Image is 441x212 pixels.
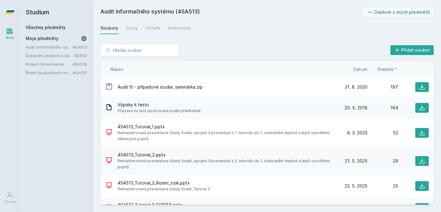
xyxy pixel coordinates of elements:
[1,188,18,207] a: Uživatel
[118,130,334,142] span: Remasterovaná prezentace Vlasty Svaté, spojení 3 prezentací z 1. tutoriálu do 1, odstranění dupli...
[26,61,73,67] a: Project Governance
[390,45,434,55] button: Přidat soubor
[73,70,87,75] a: 4SA515
[6,35,14,40] div: Study
[118,158,334,170] span: Remasterovaná prezentace Vlasty Svaté, spojení 3 prezentací z 2. tutoriálu do 1, odstranění dupli...
[118,186,210,192] span: Remasterovaná prezentace Vlasty Svaté, Tutorial 3
[345,84,367,90] span: 31. 8. 2020
[105,182,113,191] div: PPTX
[345,105,367,111] span: 20. 5. 2018
[110,66,123,72] button: Název
[118,102,201,108] span: Výpisky k testu
[26,35,58,42] span: Moje předměty
[26,53,74,59] a: Dobývání znalostí z databází
[367,158,398,164] div: 29
[126,25,138,31] div: Testy
[3,199,16,204] div: Uživatel
[118,108,201,114] span: Příprava na test zpracovaná podle přednášek
[367,105,398,111] div: 164
[26,44,73,50] a: Audit informačního systému
[345,158,367,164] span: 21. 5. 2025
[367,183,398,189] div: 25
[145,25,160,31] div: Učitelé
[100,25,118,31] div: Soubory
[100,7,363,17] h2: Audit informačního systému (4SA513)
[367,130,398,136] div: 52
[377,66,393,72] span: Stažení
[145,22,160,34] a: Učitelé
[345,183,367,189] span: 23. 5. 2025
[118,180,210,186] span: 4SA513_Tutorial_3_Rizeni_rizik.pptx
[118,202,210,208] span: 4SA513_Tutorial_3_COBIT5.pptx
[73,45,87,49] a: 4SA513
[100,22,118,34] a: Soubory
[105,83,113,92] div: ZIP
[363,7,434,17] button: Odebrat z mých předmětů
[105,129,113,137] div: PPTX
[118,152,334,158] span: 4SA513_Tutorial_2.pptx
[74,53,87,58] a: 4IZ450
[347,130,367,136] span: 6. 3. 2025
[118,124,334,130] span: 4SA513_Tutorial_1.pptx
[26,25,66,30] a: Všechny předměty
[26,70,73,76] a: Řízení bezpečnosti informačních systémů
[73,62,87,67] a: 4SA516
[100,44,179,56] input: Hledej soubor
[118,84,203,90] span: Audit IS - případové studie, seminárka.zip
[105,157,113,166] div: PPTX
[377,66,398,72] button: Stažení
[168,25,190,31] div: Hodnocení
[367,84,398,90] div: 197
[168,22,190,34] a: Hodnocení
[1,24,18,43] a: Study
[353,66,367,72] button: Datum
[126,22,138,34] a: Testy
